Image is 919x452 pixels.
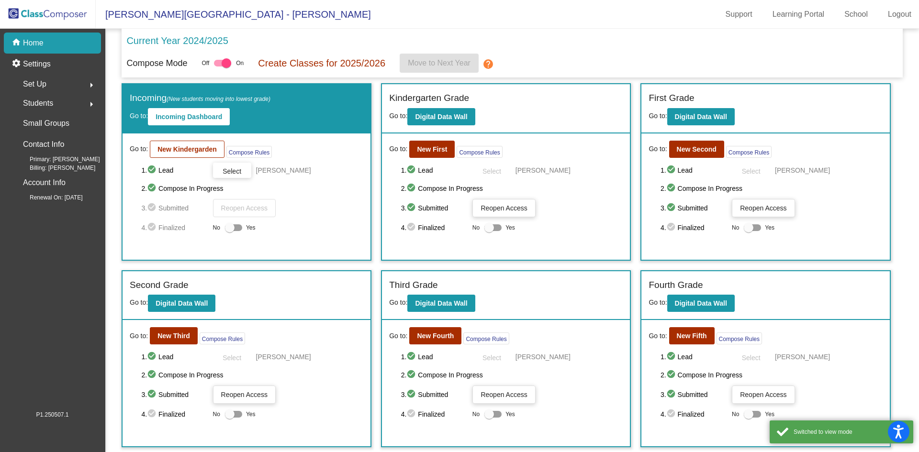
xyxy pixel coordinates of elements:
[147,351,158,363] mat-icon: check_circle
[213,163,251,178] button: Select
[406,183,418,194] mat-icon: check_circle
[666,202,678,214] mat-icon: check_circle
[389,112,407,120] span: Go to:
[126,33,228,48] p: Current Year 2024/2025
[675,299,727,307] b: Digital Data Wall
[223,167,241,175] span: Select
[86,79,97,91] mat-icon: arrow_right
[406,408,418,420] mat-icon: check_circle
[717,332,762,344] button: Compose Rules
[223,354,241,362] span: Select
[742,354,761,362] span: Select
[407,295,475,312] button: Digital Data Wall
[415,299,467,307] b: Digital Data Wall
[401,165,468,176] span: 1. Lead
[880,7,919,22] a: Logout
[389,278,437,292] label: Third Grade
[472,386,535,404] button: Reopen Access
[256,165,311,175] span: [PERSON_NAME]
[718,7,760,22] a: Support
[130,278,189,292] label: Second Grade
[156,299,208,307] b: Digital Data Wall
[86,99,97,110] mat-icon: arrow_right
[415,113,467,121] b: Digital Data Wall
[141,351,208,363] span: 1. Lead
[148,108,230,125] button: Incoming Dashboard
[130,91,270,105] label: Incoming
[11,37,23,49] mat-icon: home
[23,117,69,130] p: Small Groups
[406,165,418,176] mat-icon: check_circle
[157,332,190,340] b: New Third
[505,222,515,233] span: Yes
[406,389,418,400] mat-icon: check_circle
[408,59,471,67] span: Move to Next Year
[649,298,667,306] span: Go to:
[794,428,906,436] div: Switched to view mode
[407,108,475,125] button: Digital Data Wall
[167,96,270,102] span: (New students moving into lowest grade)
[666,183,678,194] mat-icon: check_circle
[202,59,209,67] span: Off
[23,138,64,151] p: Contact Info
[401,369,623,381] span: 2. Compose In Progress
[765,408,774,420] span: Yes
[130,144,148,154] span: Go to:
[141,408,208,420] span: 4. Finalized
[649,144,667,154] span: Go to:
[667,108,735,125] button: Digital Data Wall
[400,54,479,73] button: Move to Next Year
[150,327,198,344] button: New Third
[661,408,727,420] span: 4. Finalized
[463,332,509,344] button: Compose Rules
[389,91,469,105] label: Kindergarten Grade
[649,331,667,341] span: Go to:
[141,202,208,214] span: 3. Submitted
[126,57,187,70] p: Compose Mode
[221,391,268,398] span: Reopen Access
[401,202,468,214] span: 3. Submitted
[14,155,100,164] span: Primary: [PERSON_NAME]
[472,163,511,178] button: Select
[406,369,418,381] mat-icon: check_circle
[130,298,148,306] span: Go to:
[516,165,571,175] span: [PERSON_NAME]
[481,204,527,212] span: Reopen Access
[675,113,727,121] b: Digital Data Wall
[472,199,535,217] button: Reopen Access
[141,165,208,176] span: 1. Lead
[157,145,217,153] b: New Kindergarden
[661,369,883,381] span: 2. Compose In Progress
[505,408,515,420] span: Yes
[669,327,715,344] button: New Fifth
[677,145,717,153] b: New Second
[732,223,739,232] span: No
[661,351,727,363] span: 1. Lead
[775,352,830,362] span: [PERSON_NAME]
[148,295,215,312] button: Digital Data Wall
[481,391,527,398] span: Reopen Access
[732,386,795,404] button: Reopen Access
[213,386,276,404] button: Reopen Access
[147,165,158,176] mat-icon: check_circle
[141,369,363,381] span: 2. Compose In Progress
[147,389,158,400] mat-icon: check_circle
[409,141,455,158] button: New First
[23,37,44,49] p: Home
[401,389,468,400] span: 3. Submitted
[213,223,220,232] span: No
[742,167,761,175] span: Select
[661,389,727,400] span: 3. Submitted
[401,408,468,420] span: 4. Finalized
[661,202,727,214] span: 3. Submitted
[130,112,148,120] span: Go to:
[11,58,23,70] mat-icon: settings
[213,349,251,364] button: Select
[389,331,407,341] span: Go to:
[775,165,830,175] span: [PERSON_NAME]
[226,146,272,158] button: Compose Rules
[141,183,363,194] span: 2. Compose In Progress
[666,222,678,233] mat-icon: check_circle
[258,56,385,70] p: Create Classes for 2025/2026
[417,332,454,340] b: New Fourth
